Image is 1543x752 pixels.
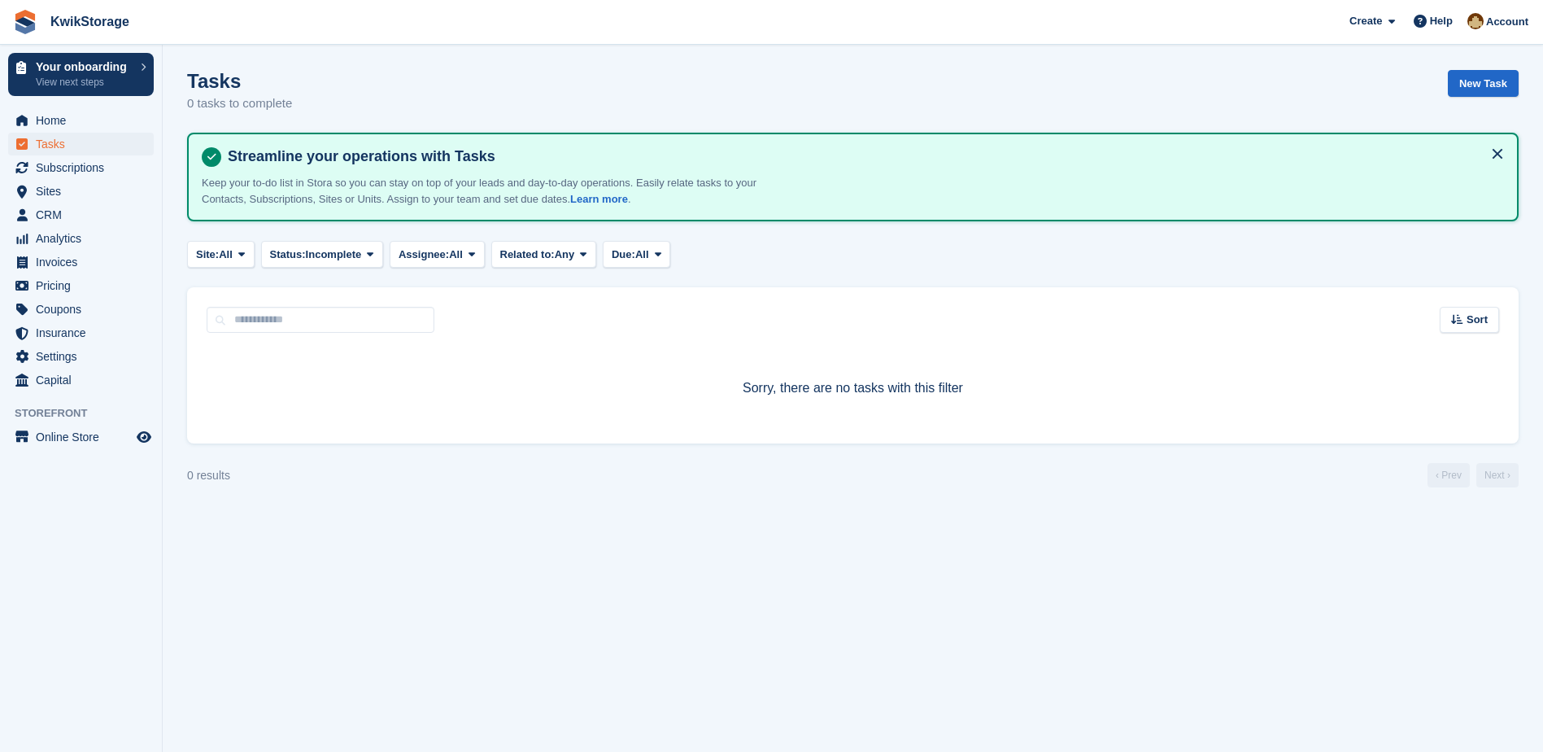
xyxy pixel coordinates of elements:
[187,241,255,268] button: Site: All
[8,345,154,368] a: menu
[8,203,154,226] a: menu
[8,227,154,250] a: menu
[8,274,154,297] a: menu
[36,251,133,273] span: Invoices
[36,180,133,203] span: Sites
[1486,14,1528,30] span: Account
[8,426,154,448] a: menu
[491,241,596,268] button: Related to: Any
[306,247,362,263] span: Incomplete
[219,247,233,263] span: All
[8,156,154,179] a: menu
[570,193,628,205] a: Learn more
[187,70,292,92] h1: Tasks
[635,247,649,263] span: All
[8,298,154,321] a: menu
[15,405,162,422] span: Storefront
[8,53,154,96] a: Your onboarding View next steps
[1448,70,1519,97] a: New Task
[36,203,133,226] span: CRM
[449,247,463,263] span: All
[207,378,1499,398] p: Sorry, there are no tasks with this filter
[187,467,230,484] div: 0 results
[8,369,154,391] a: menu
[36,321,133,344] span: Insurance
[261,241,383,268] button: Status: Incomplete
[1349,13,1382,29] span: Create
[270,247,306,263] span: Status:
[8,109,154,132] a: menu
[1427,463,1470,487] a: Previous
[1424,463,1522,487] nav: Page
[36,369,133,391] span: Capital
[36,298,133,321] span: Coupons
[612,247,635,263] span: Due:
[399,247,449,263] span: Assignee:
[44,8,136,35] a: KwikStorage
[555,247,575,263] span: Any
[36,61,133,72] p: Your onboarding
[221,147,1504,166] h4: Streamline your operations with Tasks
[390,241,485,268] button: Assignee: All
[1430,13,1453,29] span: Help
[36,75,133,90] p: View next steps
[36,426,133,448] span: Online Store
[8,321,154,344] a: menu
[13,10,37,34] img: stora-icon-8386f47178a22dfd0bd8f6a31ec36ba5ce8667c1dd55bd0f319d3a0aa187defe.svg
[1467,312,1488,328] span: Sort
[187,94,292,113] p: 0 tasks to complete
[36,227,133,250] span: Analytics
[8,251,154,273] a: menu
[134,427,154,447] a: Preview store
[1467,13,1484,29] img: Kay Newman
[36,133,133,155] span: Tasks
[36,274,133,297] span: Pricing
[202,175,771,207] p: Keep your to-do list in Stora so you can stay on top of your leads and day-to-day operations. Eas...
[500,247,555,263] span: Related to:
[8,133,154,155] a: menu
[196,247,219,263] span: Site:
[8,180,154,203] a: menu
[36,156,133,179] span: Subscriptions
[603,241,670,268] button: Due: All
[36,109,133,132] span: Home
[36,345,133,368] span: Settings
[1476,463,1519,487] a: Next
